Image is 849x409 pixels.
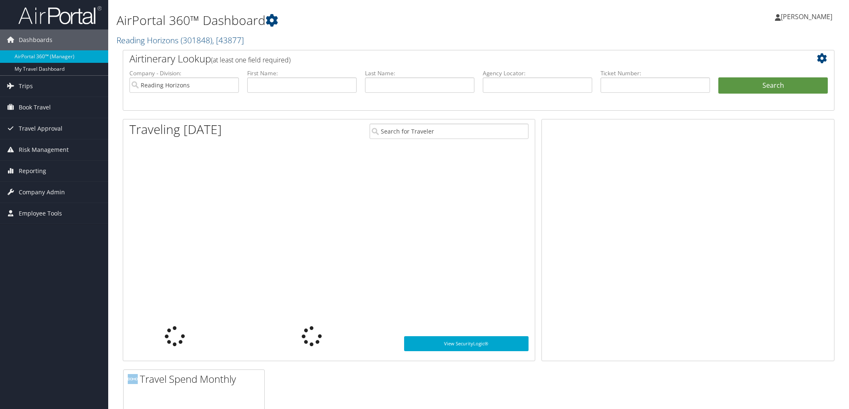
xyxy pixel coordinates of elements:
[129,121,222,138] h1: Traveling [DATE]
[483,69,592,77] label: Agency Locator:
[18,5,102,25] img: airportal-logo.png
[404,336,529,351] a: View SecurityLogic®
[19,139,69,160] span: Risk Management
[775,4,841,29] a: [PERSON_NAME]
[117,35,244,46] a: Reading Horizons
[19,97,51,118] span: Book Travel
[718,77,828,94] button: Search
[211,55,290,64] span: (at least one field required)
[19,76,33,97] span: Trips
[128,372,264,386] h2: Travel Spend Monthly
[19,118,62,139] span: Travel Approval
[365,69,474,77] label: Last Name:
[181,35,212,46] span: ( 301848 )
[212,35,244,46] span: , [ 43877 ]
[129,52,769,66] h2: Airtinerary Lookup
[370,124,529,139] input: Search for Traveler
[117,12,599,29] h1: AirPortal 360™ Dashboard
[19,161,46,181] span: Reporting
[19,30,52,50] span: Dashboards
[19,203,62,224] span: Employee Tools
[19,182,65,203] span: Company Admin
[601,69,710,77] label: Ticket Number:
[781,12,832,21] span: [PERSON_NAME]
[247,69,357,77] label: First Name:
[128,374,138,384] img: domo-logo.png
[129,69,239,77] label: Company - Division:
